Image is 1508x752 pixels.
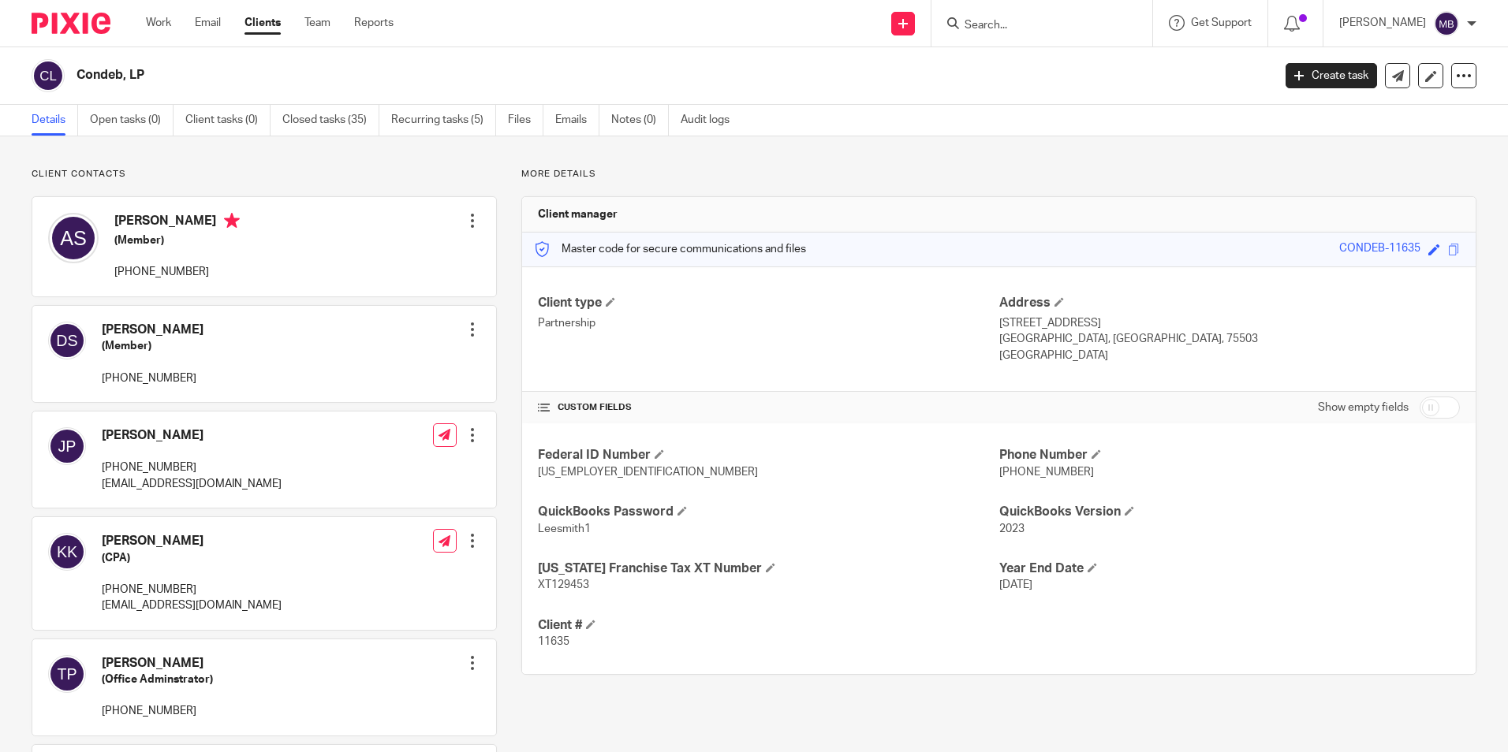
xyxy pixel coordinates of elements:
[999,295,1460,311] h4: Address
[102,598,282,613] p: [EMAIL_ADDRESS][DOMAIN_NAME]
[1054,297,1064,307] span: Edit Address
[146,15,171,31] a: Work
[224,213,240,229] i: Primary
[1286,63,1377,88] a: Create task
[102,550,282,566] h5: (CPA)
[102,338,203,354] h5: (Member)
[391,105,496,136] a: Recurring tasks (5)
[999,348,1460,363] p: [GEOGRAPHIC_DATA]
[555,105,599,136] a: Emails
[538,579,589,590] span: XT129453
[1088,563,1097,572] span: Edit Year End Date
[538,315,998,331] p: Partnership
[999,467,1094,478] span: [PHONE_NUMBER]
[766,563,775,572] span: Edit Texas Franchise Tax XT Number
[32,168,497,181] p: Client contacts
[538,207,618,222] h3: Client manager
[677,506,687,516] span: Edit QuickBooks Password
[999,315,1460,331] p: [STREET_ADDRESS]
[521,168,1476,181] p: More details
[606,297,615,307] span: Change Client type
[538,295,998,311] h4: Client type
[1092,449,1101,459] span: Edit Phone Number
[999,523,1025,534] span: 2023
[90,105,174,136] a: Open tasks (0)
[185,105,271,136] a: Client tasks (0)
[538,617,998,634] h4: Client #
[1125,506,1134,516] span: Edit QuickBooks Version
[1418,63,1443,88] a: Edit client
[102,476,282,492] p: [EMAIL_ADDRESS][DOMAIN_NAME]
[102,533,282,549] h4: [PERSON_NAME]
[114,233,240,248] h5: (Member)
[244,15,281,31] a: Clients
[102,322,203,338] h4: [PERSON_NAME]
[102,427,282,444] h4: [PERSON_NAME]
[538,523,591,534] span: Leesmith1
[102,460,282,475] p: [PHONE_NUMBER]
[1318,400,1409,415] label: Show empty fields
[48,427,86,465] img: svg%3E
[1191,17,1252,28] span: Get Support
[114,264,240,280] p: [PHONE_NUMBER]
[508,105,543,136] a: Files
[999,504,1460,520] h4: QuickBooks Version
[102,672,213,687] h5: (Office Adminstrator)
[963,19,1105,33] input: Search
[538,467,758,478] span: [US_EMPLOYER_IDENTIFICATION_NUMBER]
[282,105,379,136] a: Closed tasks (35)
[538,401,998,414] h4: CUSTOM FIELDS
[681,105,741,136] a: Audit logs
[1448,244,1460,255] span: Copy to clipboard
[114,213,240,233] h4: [PERSON_NAME]
[999,331,1460,347] p: [GEOGRAPHIC_DATA], [GEOGRAPHIC_DATA], 75503
[354,15,394,31] a: Reports
[32,13,110,34] img: Pixie
[538,447,998,463] h4: Federal ID Number
[1385,63,1410,88] a: Send new email
[999,560,1460,577] h4: Year End Date
[1434,11,1459,36] img: svg%3E
[304,15,330,31] a: Team
[48,655,86,693] img: svg%3E
[611,105,669,136] a: Notes (0)
[48,213,99,263] img: svg%3E
[195,15,221,31] a: Email
[1339,15,1426,31] p: [PERSON_NAME]
[538,560,998,577] h4: [US_STATE] Franchise Tax XT Number
[538,636,569,647] span: 11635
[32,105,78,136] a: Details
[102,582,282,598] p: [PHONE_NUMBER]
[102,703,213,719] p: [PHONE_NUMBER]
[999,447,1460,463] h4: Phone Number
[999,579,1032,590] span: [DATE]
[48,533,86,571] img: svg%3E
[102,655,213,672] h4: [PERSON_NAME]
[1339,240,1420,259] div: CONDEB-11635
[586,620,595,629] span: Edit Client #
[48,322,86,359] img: svg%3E
[102,370,203,386] p: [PHONE_NUMBER]
[534,241,806,257] p: Master code for secure communications and files
[655,449,664,459] span: Edit Federal ID Number
[32,59,65,92] img: svg%3E
[77,67,1025,84] h2: Condeb, LP
[1428,244,1440,255] span: Edit code
[538,504,998,520] h4: QuickBooks Password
